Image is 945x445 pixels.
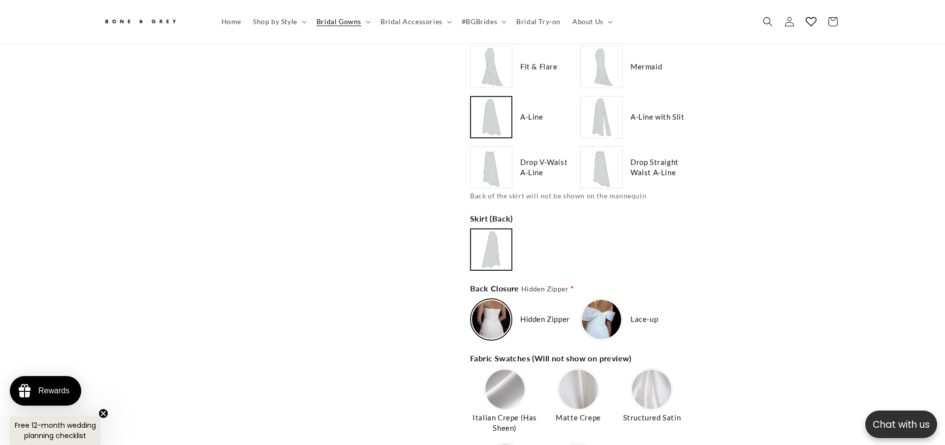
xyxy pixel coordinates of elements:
img: https://cdn.shopify.com/s/files/1/0750/3832/7081/files/mermaid_dee7e2e6-f0b9-4e85-9a0c-8360725759... [582,47,621,87]
span: #BGBrides [462,17,497,26]
img: https://cdn.shopify.com/s/files/1/0750/3832/7081/files/drop-v-waist-aline_078bfe7f-748c-4646-87b8... [472,148,511,187]
p: Chat with us [865,417,937,432]
img: https://cdn.shopify.com/s/files/1/0750/3832/7081/files/Closure-zipper.png?v=1756370614 [472,300,510,339]
img: https://cdn.shopify.com/s/files/1/0750/3832/7081/files/a-line_slit_3a481983-194c-46fe-90b3-ce96d0... [582,97,621,137]
span: Home [221,17,241,26]
summary: Bridal Accessories [375,11,456,32]
span: Hidden Zipper [520,314,570,324]
span: Back of the skirt will not be shown on the mannequin [470,191,646,200]
span: Hidden Zipper [521,285,568,293]
summary: #BGBrides [456,11,510,32]
span: Bridal Accessories [380,17,442,26]
a: Bone and Grey Bridal [100,10,206,33]
img: https://cdn.shopify.com/s/files/1/0750/3832/7081/files/a-line_37bf069e-4231-4b1a-bced-7ad1a487183... [472,98,510,136]
span: Fabric Swatches (Will not show on preview) [470,352,633,364]
img: https://cdn.shopify.com/s/files/1/0750/3832/7081/files/1-Italian-Crepe_995fc379-4248-4617-84cd-83... [485,370,525,409]
img: https://cdn.shopify.com/s/files/1/0750/3832/7081/files/fit_and_flare_4a72e90a-0f71-42d7-a592-d461... [472,47,511,87]
span: Skirt (Back) [470,213,515,224]
span: Drop V-Waist A-Line [520,157,576,178]
div: Rewards [38,386,69,395]
summary: Search [757,11,779,32]
span: Mermaid [630,62,662,72]
span: Lace-up [630,314,658,324]
a: Bridal Try-on [510,11,567,32]
img: https://cdn.shopify.com/s/files/1/0750/3832/7081/files/Closure-lace-up.jpg?v=1756370613 [582,300,621,339]
span: Bridal Try-on [516,17,561,26]
span: Free 12-month wedding planning checklist [15,420,96,441]
img: https://cdn.shopify.com/s/files/1/0750/3832/7081/files/a-line_-_back_d7571834-916b-4e15-964b-6180... [472,230,510,269]
span: Fit & Flare [520,62,558,72]
div: Free 12-month wedding planning checklistClose teaser [10,416,100,445]
button: Open chatbox [865,411,937,438]
img: https://cdn.shopify.com/s/files/1/0750/3832/7081/files/4-Satin.jpg?v=1756368085 [632,370,671,409]
span: Matte Crepe [554,413,602,423]
span: Bridal Gowns [316,17,361,26]
a: Home [216,11,247,32]
summary: Shop by Style [247,11,311,32]
summary: Bridal Gowns [311,11,375,32]
span: A-Line [520,112,543,122]
button: Close teaser [98,409,108,418]
img: https://cdn.shopify.com/s/files/1/0750/3832/7081/files/3-Matte-Crepe_80be2520-7567-4bc4-80bf-3eeb... [559,370,598,409]
span: A-Line with Slit [630,112,685,122]
span: Structured Satin [622,413,683,423]
span: Back Closure [470,283,568,294]
summary: About Us [567,11,617,32]
img: Bone and Grey Bridal [103,14,177,30]
span: Italian Crepe (Has Sheen) [470,413,539,433]
span: Shop by Style [253,17,297,26]
span: Drop Straight Waist A-Line [630,157,687,178]
span: About Us [572,17,603,26]
img: https://cdn.shopify.com/s/files/1/0750/3832/7081/files/drop-straight-waist-aline_17ac0158-d5ad-45... [582,148,621,187]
